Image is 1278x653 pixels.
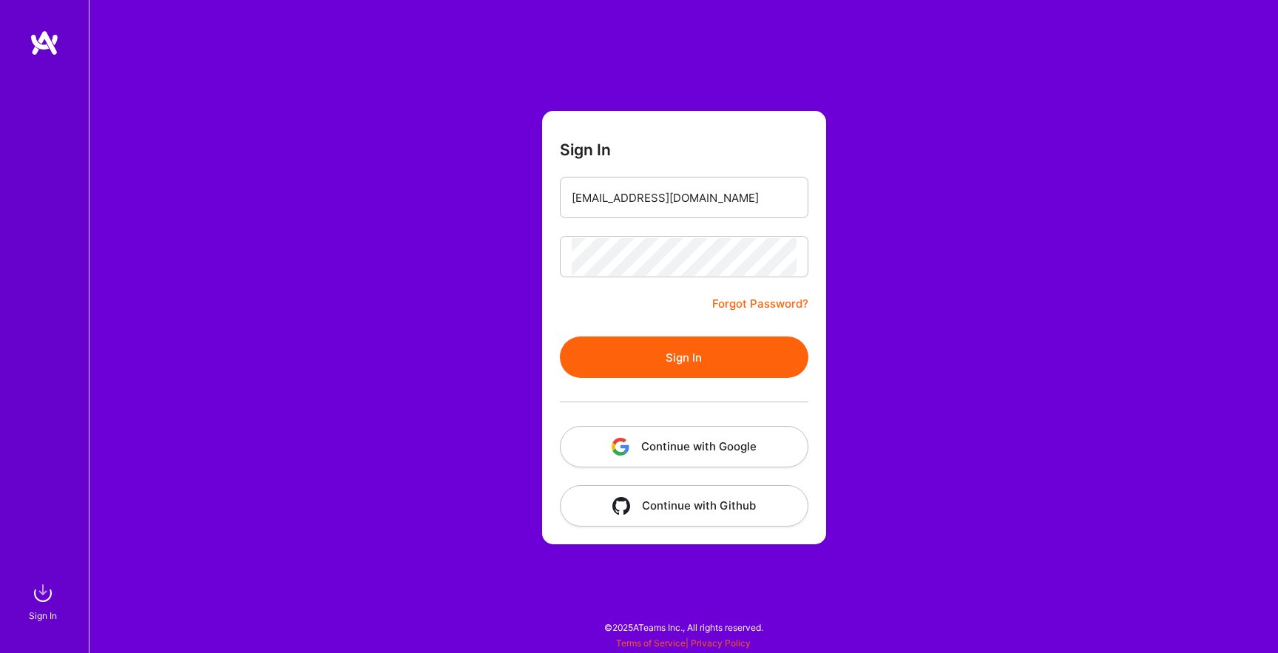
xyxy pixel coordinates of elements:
img: logo [30,30,59,56]
button: Continue with Github [560,485,808,527]
div: Sign In [29,608,57,623]
div: © 2025 ATeams Inc., All rights reserved. [89,609,1278,646]
h3: Sign In [560,141,611,159]
button: Sign In [560,336,808,378]
a: Terms of Service [616,637,686,649]
a: Forgot Password? [712,295,808,313]
a: Privacy Policy [691,637,751,649]
img: icon [612,438,629,456]
span: | [616,637,751,649]
button: Continue with Google [560,426,808,467]
input: Email... [572,179,797,217]
img: sign in [28,578,58,608]
a: sign inSign In [31,578,58,623]
img: icon [612,497,630,515]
